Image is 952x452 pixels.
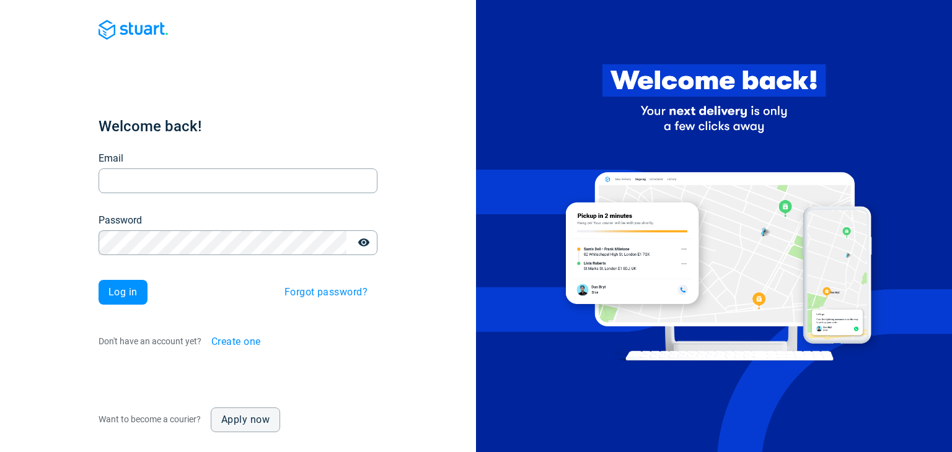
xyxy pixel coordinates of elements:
[99,213,142,228] label: Password
[221,415,270,425] span: Apply now
[211,337,261,347] span: Create one
[284,287,368,297] span: Forgot password?
[99,116,377,136] h1: Welcome back!
[99,414,201,424] span: Want to become a courier?
[99,151,123,166] label: Email
[108,287,138,297] span: Log in
[211,407,280,432] a: Apply now
[99,20,168,40] img: Blue logo
[99,336,201,346] span: Don't have an account yet?
[201,329,271,354] button: Create one
[99,280,148,305] button: Log in
[275,280,377,305] button: Forgot password?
